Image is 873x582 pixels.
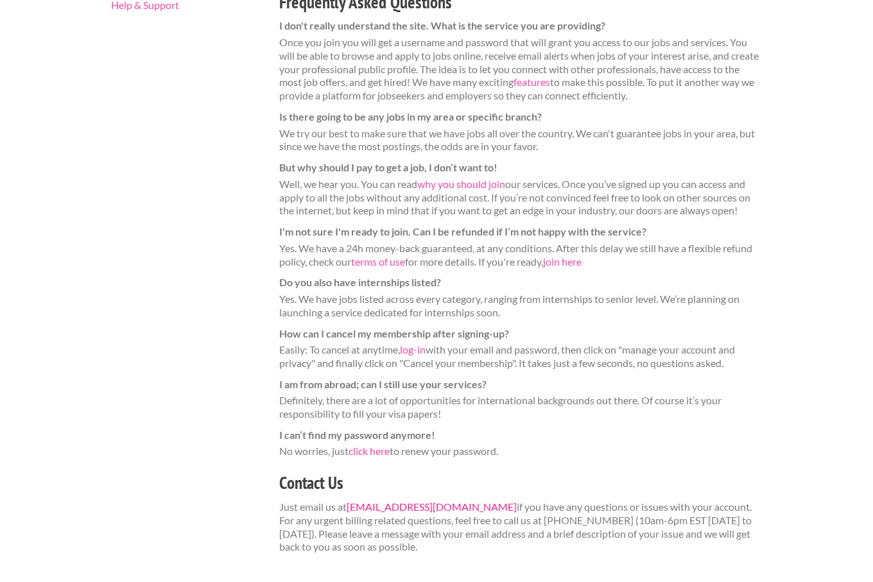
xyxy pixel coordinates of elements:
[279,501,763,554] p: Just email us at if you have any questions or issues with your account. For any urgent billing re...
[349,445,390,457] a: click here
[279,276,763,289] dt: Do you also have internships listed?
[279,242,763,269] dd: Yes. We have a 24h money-back guaranteed, at any conditions. After this delay we still have a fle...
[279,445,763,458] dd: No worries, just to renew your password.
[279,225,763,239] dt: I'm not sure I'm ready to join. Can I be refunded if I’m not happy with the service?
[279,161,763,175] dt: But why should I pay to get a job, I don’t want to!
[351,255,405,268] a: terms of use
[543,255,582,268] a: join here
[279,178,763,218] dd: Well, we hear you. You can read our services. Once you’ve signed up you can access and apply to a...
[279,394,763,421] dd: Definitely, there are a lot of opportunities for international backgrounds out there. Of course i...
[417,178,505,190] a: why you should join
[279,36,763,103] dd: Once you join you will get a username and password that will grant you access to our jobs and ser...
[279,327,763,341] dt: How can I cancel my membership after signing-up?
[279,127,763,154] dd: We try our best to make sure that we have jobs all over the country. We can't guarantee jobs in y...
[279,110,763,124] dt: Is there going to be any jobs in my area or specific branch?
[279,19,763,33] dt: I don't really understand the site. What is the service you are providing?
[279,293,763,320] dd: Yes. We have jobs listed across every category, ranging from internships to senior level. We’re p...
[514,76,550,88] a: features
[279,378,763,391] dt: I am from abroad; can I still use your services?
[400,343,426,355] a: log-in
[279,471,763,495] h3: Contact Us
[279,343,763,370] dd: Easily: To cancel at anytime, with your email and password, then click on "manage your account an...
[347,501,517,513] a: [EMAIL_ADDRESS][DOMAIN_NAME]
[279,429,763,442] dt: I can’t find my password anymore!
